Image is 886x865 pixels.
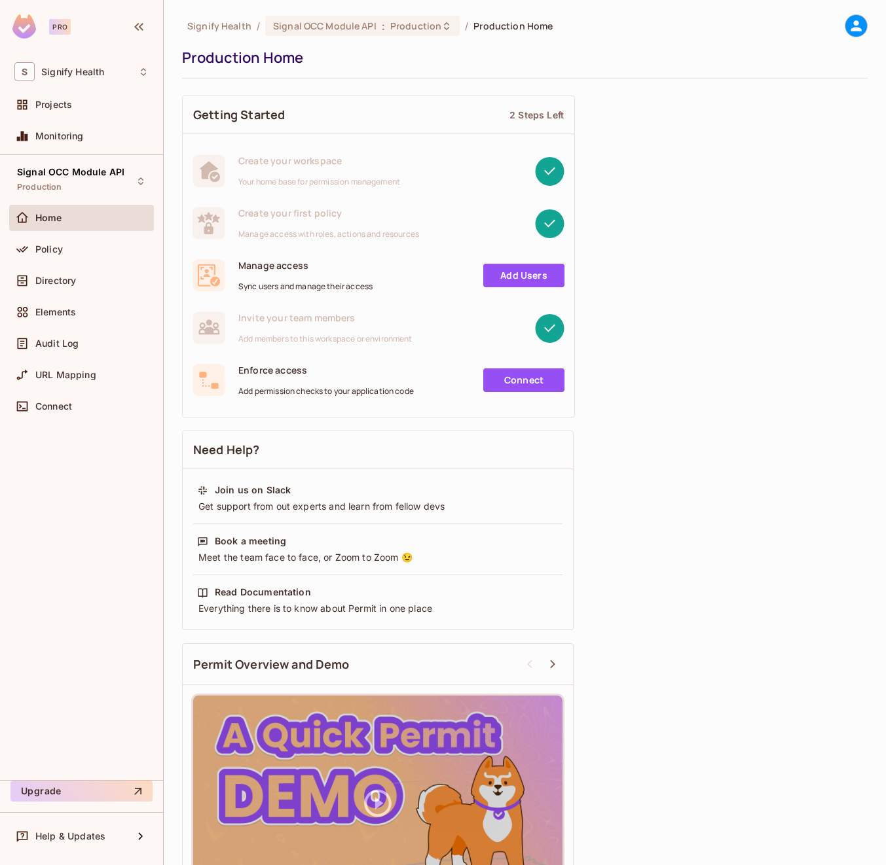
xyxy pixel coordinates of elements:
[17,167,124,177] span: Signal OCC Module API
[483,368,564,392] a: Connect
[35,99,72,110] span: Projects
[12,14,36,39] img: SReyMgAAAABJRU5ErkJggg==
[193,442,260,458] span: Need Help?
[35,307,76,317] span: Elements
[10,781,153,802] button: Upgrade
[238,281,373,292] span: Sync users and manage their access
[35,401,72,412] span: Connect
[35,831,105,841] span: Help & Updates
[238,207,419,219] span: Create your first policy
[182,48,861,67] div: Production Home
[215,484,291,497] div: Join us on Slack
[35,370,96,380] span: URL Mapping
[257,20,260,32] li: /
[35,338,79,349] span: Audit Log
[238,154,400,167] span: Create your workspace
[465,20,468,32] li: /
[215,535,286,548] div: Book a meeting
[238,177,400,187] span: Your home base for permission management
[35,244,63,255] span: Policy
[238,386,414,397] span: Add permission checks to your application code
[35,275,76,286] span: Directory
[483,264,564,287] a: Add Users
[197,551,559,564] div: Meet the team face to face, or Zoom to Zoom 😉
[187,20,251,32] span: the active workspace
[390,20,441,32] span: Production
[49,19,71,35] div: Pro
[14,62,35,81] span: S
[197,500,559,513] div: Get support from out experts and learn from fellow devs
[193,107,285,123] span: Getting Started
[509,109,564,121] div: 2 Steps Left
[238,334,413,344] span: Add members to this workspace or environment
[41,67,104,77] span: Workspace: Signify Health
[17,182,62,192] span: Production
[238,259,373,272] span: Manage access
[238,364,414,376] span: Enforce access
[381,21,386,31] span: :
[193,656,350,673] span: Permit Overview and Demo
[215,586,311,599] div: Read Documentation
[35,131,84,141] span: Monitoring
[273,20,377,32] span: Signal OCC Module API
[197,602,559,615] div: Everything there is to know about Permit in one place
[238,229,419,239] span: Manage access with roles, actions and resources
[238,311,413,324] span: Invite your team members
[473,20,553,32] span: Production Home
[35,213,62,223] span: Home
